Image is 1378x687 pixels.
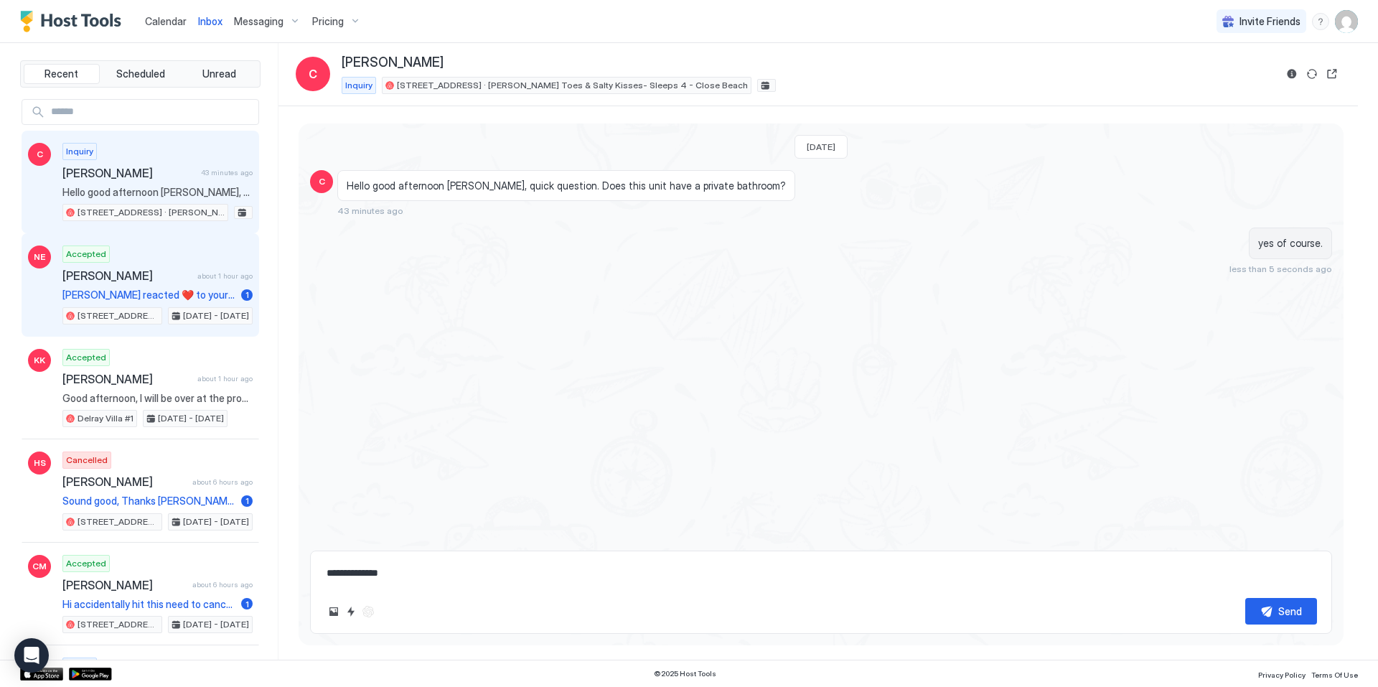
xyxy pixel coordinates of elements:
[245,495,249,506] span: 1
[1278,604,1302,619] div: Send
[1311,666,1358,681] a: Terms Of Use
[197,374,253,383] span: about 1 hour ago
[1311,670,1358,679] span: Terms Of Use
[192,477,253,487] span: about 6 hours ago
[78,412,133,425] span: Delray Villa #1
[66,351,106,364] span: Accepted
[20,668,63,681] a: App Store
[183,618,249,631] span: [DATE] - [DATE]
[66,557,106,570] span: Accepted
[78,515,159,528] span: [STREET_ADDRESS] · [PERSON_NAME] Toes & Salty Kisses- Sleeps 4 - Close Beach
[20,11,128,32] a: Host Tools Logo
[62,392,253,405] span: Good afternoon, I will be over at the property in the morning and hang a lock box for you. We are...
[1283,65,1300,83] button: Reservation information
[319,175,325,188] span: C
[342,603,360,620] button: Quick reply
[66,248,106,261] span: Accepted
[234,15,283,28] span: Messaging
[1323,65,1341,83] button: Open reservation
[78,206,225,219] span: [STREET_ADDRESS] · [PERSON_NAME] Toes & Salty Kisses- Sleeps 4 - Close Beach
[14,638,49,673] div: Open Intercom Messenger
[62,289,235,302] span: [PERSON_NAME] reacted ❤️ to your message "We won't be in the office when you get back so I set it...
[345,79,372,92] span: Inquiry
[34,354,45,367] span: KK
[45,100,258,124] input: Input Field
[34,251,45,263] span: NE
[201,168,253,177] span: 43 minutes ago
[197,271,253,281] span: about 1 hour ago
[145,15,187,27] span: Calendar
[34,457,46,469] span: HS
[1258,666,1306,681] a: Privacy Policy
[198,14,222,29] a: Inbox
[62,578,187,592] span: [PERSON_NAME]
[1303,65,1321,83] button: Sync reservation
[145,14,187,29] a: Calendar
[20,60,261,88] div: tab-group
[62,475,187,489] span: [PERSON_NAME]
[1312,13,1329,30] div: menu
[198,15,222,27] span: Inbox
[62,186,253,199] span: Hello good afternoon [PERSON_NAME], quick question. Does this unit have a private bathroom?
[807,141,835,152] span: [DATE]
[103,64,179,84] button: Scheduled
[24,64,100,84] button: Recent
[62,598,235,611] span: Hi accidentally hit this need to cancel this one out
[245,599,249,609] span: 1
[1258,237,1323,250] span: yes of course.
[183,309,249,322] span: [DATE] - [DATE]
[342,55,444,71] span: [PERSON_NAME]
[62,268,192,283] span: [PERSON_NAME]
[337,205,403,216] span: 43 minutes ago
[192,580,253,589] span: about 6 hours ago
[1239,15,1300,28] span: Invite Friends
[44,67,78,80] span: Recent
[654,669,716,678] span: © 2025 Host Tools
[32,560,47,573] span: CM
[312,15,344,28] span: Pricing
[62,166,195,180] span: [PERSON_NAME]
[78,309,159,322] span: [STREET_ADDRESS] · Ocean Air & Salty Hair- Sleeps 4, Close to Beach
[1335,10,1358,33] div: User profile
[309,65,317,83] span: C
[66,145,93,158] span: Inquiry
[62,372,192,386] span: [PERSON_NAME]
[158,412,224,425] span: [DATE] - [DATE]
[1229,263,1332,274] span: less than 5 seconds ago
[245,289,249,300] span: 1
[78,618,159,631] span: [STREET_ADDRESS] · Ocean Air & Salty Hair- Sleeps 4, Close to Beach
[1245,598,1317,625] button: Send
[347,179,786,192] span: Hello good afternoon [PERSON_NAME], quick question. Does this unit have a private bathroom?
[69,668,112,681] a: Google Play Store
[1258,670,1306,679] span: Privacy Policy
[116,67,165,80] span: Scheduled
[66,454,108,467] span: Cancelled
[183,515,249,528] span: [DATE] - [DATE]
[397,79,748,92] span: [STREET_ADDRESS] · [PERSON_NAME] Toes & Salty Kisses- Sleeps 4 - Close Beach
[325,603,342,620] button: Upload image
[181,64,257,84] button: Unread
[62,495,235,508] span: Sound good, Thanks [PERSON_NAME].
[37,148,43,161] span: C
[202,67,236,80] span: Unread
